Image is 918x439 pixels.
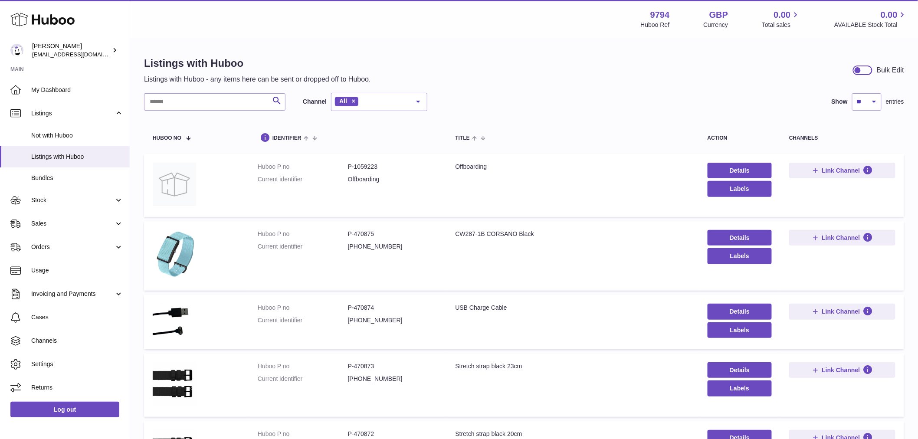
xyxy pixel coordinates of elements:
span: Link Channel [822,366,860,374]
span: My Dashboard [31,86,123,94]
dd: Offboarding [348,175,438,183]
span: All [339,98,347,105]
button: Labels [708,380,772,396]
button: Link Channel [789,362,895,378]
a: Log out [10,402,119,417]
dd: P-470874 [348,304,438,312]
span: title [456,135,470,141]
button: Labels [708,248,772,264]
span: Cases [31,313,123,321]
img: internalAdmin-9794@internal.huboo.com [10,44,23,57]
dt: Current identifier [258,316,348,324]
span: Stock [31,196,114,204]
span: Link Channel [822,308,860,315]
dt: Huboo P no [258,430,348,438]
span: AVAILABLE Stock Total [834,21,908,29]
img: USB Charge Cable [153,304,196,338]
span: Returns [31,383,123,392]
dt: Huboo P no [258,230,348,238]
a: Details [708,230,772,246]
span: entries [886,98,904,106]
div: action [708,135,772,141]
dt: Current identifier [258,375,348,383]
dt: Huboo P no [258,163,348,171]
button: Link Channel [789,304,895,319]
span: Bundles [31,174,123,182]
span: Link Channel [822,234,860,242]
span: 0.00 [774,9,791,21]
span: 0.00 [881,9,898,21]
span: Channels [31,337,123,345]
span: [EMAIL_ADDRESS][DOMAIN_NAME] [32,51,128,58]
h1: Listings with Huboo [144,56,371,70]
label: Channel [303,98,327,106]
span: Sales [31,219,114,228]
button: Labels [708,181,772,197]
img: CW287-1B CORSANO Black [153,230,196,280]
div: CW287-1B CORSANO Black [456,230,690,238]
dd: P-470875 [348,230,438,238]
strong: 9794 [650,9,670,21]
strong: GBP [709,9,728,21]
dt: Current identifier [258,175,348,183]
span: Link Channel [822,167,860,174]
div: Currency [704,21,728,29]
a: Details [708,304,772,319]
div: Offboarding [456,163,690,171]
button: Link Channel [789,230,895,246]
button: Labels [708,322,772,338]
span: Settings [31,360,123,368]
span: Huboo no [153,135,181,141]
span: Invoicing and Payments [31,290,114,298]
div: channels [789,135,895,141]
dt: Huboo P no [258,362,348,370]
span: Not with Huboo [31,131,123,140]
dt: Huboo P no [258,304,348,312]
div: Huboo Ref [641,21,670,29]
div: Stretch strap black 20cm [456,430,690,438]
label: Show [832,98,848,106]
dd: [PHONE_NUMBER] [348,316,438,324]
a: 0.00 Total sales [762,9,800,29]
span: Usage [31,266,123,275]
p: Listings with Huboo - any items here can be sent or dropped off to Huboo. [144,75,371,84]
dd: [PHONE_NUMBER] [348,242,438,251]
a: 0.00 AVAILABLE Stock Total [834,9,908,29]
dd: P-470873 [348,362,438,370]
div: [PERSON_NAME] [32,42,110,59]
span: Listings with Huboo [31,153,123,161]
dd: [PHONE_NUMBER] [348,375,438,383]
dt: Current identifier [258,242,348,251]
div: USB Charge Cable [456,304,690,312]
span: identifier [272,135,302,141]
a: Details [708,163,772,178]
dd: P-470872 [348,430,438,438]
span: Total sales [762,21,800,29]
span: Listings [31,109,114,118]
img: Stretch strap black 23cm [153,362,196,406]
img: Offboarding [153,163,196,206]
div: Stretch strap black 23cm [456,362,690,370]
div: Bulk Edit [877,66,904,75]
a: Details [708,362,772,378]
dd: P-1059223 [348,163,438,171]
button: Link Channel [789,163,895,178]
span: Orders [31,243,114,251]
